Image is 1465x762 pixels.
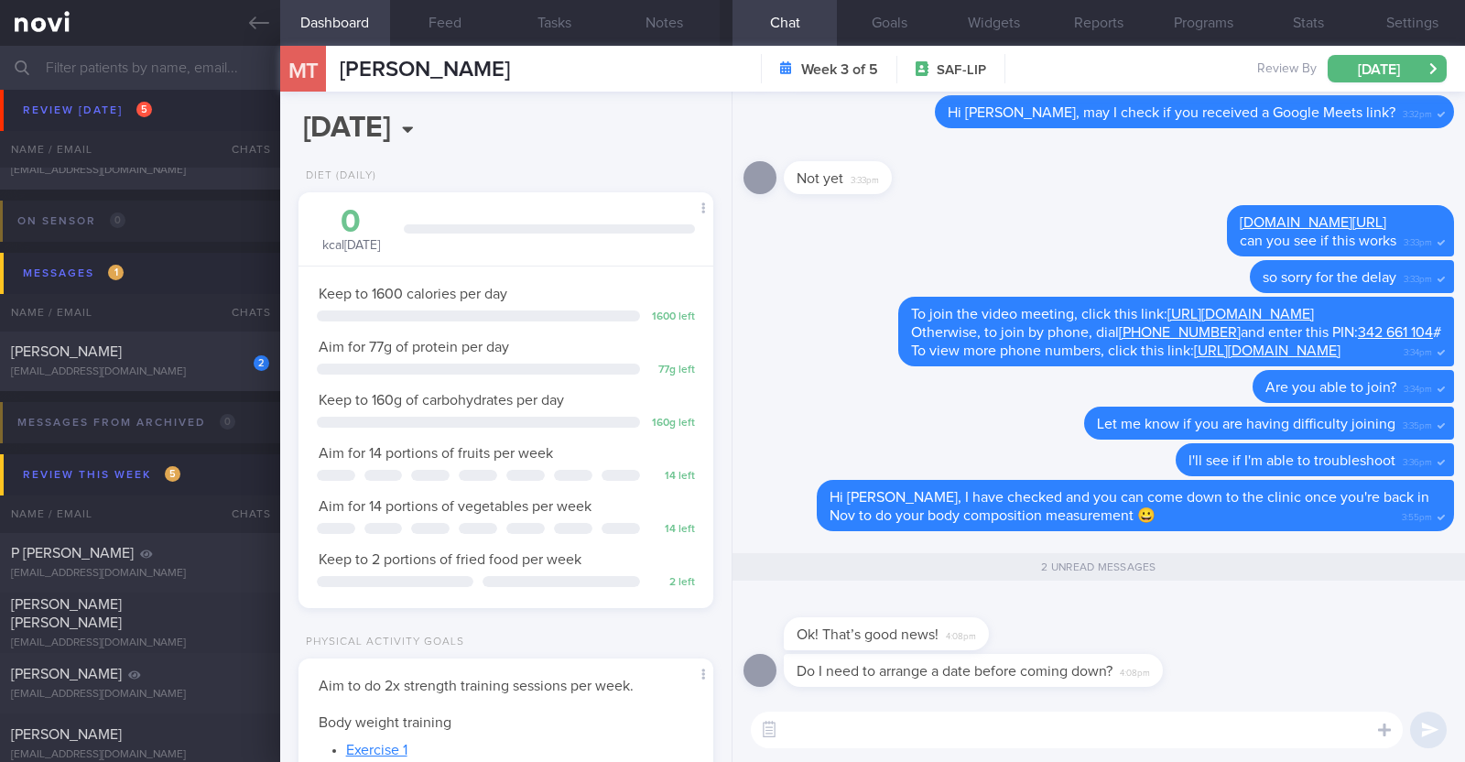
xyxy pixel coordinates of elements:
[11,365,269,379] div: [EMAIL_ADDRESS][DOMAIN_NAME]
[11,344,122,359] span: [PERSON_NAME]
[319,715,451,730] span: Body weight training
[649,364,695,377] div: 77 g left
[948,105,1395,120] span: Hi [PERSON_NAME], may I check if you received a Google Meets link?
[207,294,280,331] div: Chats
[1120,662,1150,680] span: 4:08pm
[319,446,553,461] span: Aim for 14 portions of fruits per week
[1263,270,1396,285] span: so sorry for the delay
[797,627,939,642] span: Ok! That’s good news!
[319,499,591,514] span: Aim for 14 portions of vegetables per week
[18,463,185,487] div: Review this week
[1265,380,1396,395] span: Are you able to join?
[11,82,107,97] span: Hoon Siang Gn
[11,597,122,630] span: [PERSON_NAME] [PERSON_NAME]
[110,212,125,228] span: 0
[1404,268,1432,286] span: 3:33pm
[1257,61,1317,78] span: Review By
[1402,506,1432,524] span: 3:55pm
[1328,55,1447,82] button: [DATE]
[649,470,695,484] div: 14 left
[298,169,376,183] div: Diet (Daily)
[1403,103,1432,121] span: 3:32pm
[108,265,124,280] span: 1
[797,171,843,186] span: Not yet
[319,393,564,408] span: Keep to 160g of carbohydrates per day
[317,206,385,238] div: 0
[319,552,581,567] span: Keep to 2 portions of fried food per week
[649,417,695,430] div: 160 g left
[911,307,1314,321] span: To join the video meeting, click this link:
[1119,325,1241,340] a: [PHONE_NUMBER]
[1404,378,1432,396] span: 3:34pm
[268,35,337,105] div: MT
[937,61,986,80] span: SAF-LIP
[11,103,269,117] div: [EMAIL_ADDRESS][DOMAIN_NAME]
[11,567,269,581] div: [EMAIL_ADDRESS][DOMAIN_NAME]
[319,679,634,693] span: Aim to do 2x strength training sessions per week.
[18,261,128,286] div: Messages
[11,637,269,650] div: [EMAIL_ADDRESS][DOMAIN_NAME]
[13,209,130,234] div: On sensor
[911,343,1340,358] span: To view more phone numbers, click this link:
[11,727,122,742] span: [PERSON_NAME]
[11,546,134,561] span: P [PERSON_NAME]
[11,748,269,762] div: [EMAIL_ADDRESS][DOMAIN_NAME]
[1403,415,1432,432] span: 3:35pm
[319,287,507,301] span: Keep to 1600 calories per day
[911,325,1441,340] span: Otherwise, to join by phone, dial and enter this PIN: #
[346,743,407,757] a: Exercise 1
[11,164,269,178] div: [EMAIL_ADDRESS][DOMAIN_NAME]
[165,466,180,482] span: 5
[317,206,385,255] div: kcal [DATE]
[11,667,122,681] span: [PERSON_NAME]
[207,495,280,532] div: Chats
[298,636,464,649] div: Physical Activity Goals
[1403,452,1432,469] span: 3:36pm
[1240,234,1396,248] span: can you see if this works
[1358,325,1433,340] a: 342 661 104
[851,169,879,187] span: 3:33pm
[1404,232,1432,249] span: 3:33pm
[1240,215,1386,230] a: [DOMAIN_NAME][URL]
[830,490,1429,523] span: Hi [PERSON_NAME], I have checked and you can come down to the clinic once you're back in Nov to d...
[797,664,1112,679] span: Do I need to arrange a date before coming down?
[1167,307,1314,321] a: [URL][DOMAIN_NAME]
[1194,343,1340,358] a: [URL][DOMAIN_NAME]
[220,414,235,430] span: 0
[319,340,509,354] span: Aim for 77g of protein per day
[649,310,695,324] div: 1600 left
[1097,417,1395,431] span: Let me know if you are having difficulty joining
[11,688,269,702] div: [EMAIL_ADDRESS][DOMAIN_NAME]
[1188,453,1395,468] span: l'll see if I'm able to troubleshoot
[254,355,269,371] div: 2
[649,576,695,590] div: 2 left
[11,143,122,158] span: [PERSON_NAME]
[649,523,695,537] div: 14 left
[340,59,510,81] span: [PERSON_NAME]
[1404,342,1432,359] span: 3:34pm
[801,60,878,79] strong: Week 3 of 5
[946,626,976,643] span: 4:08pm
[13,410,240,435] div: Messages from Archived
